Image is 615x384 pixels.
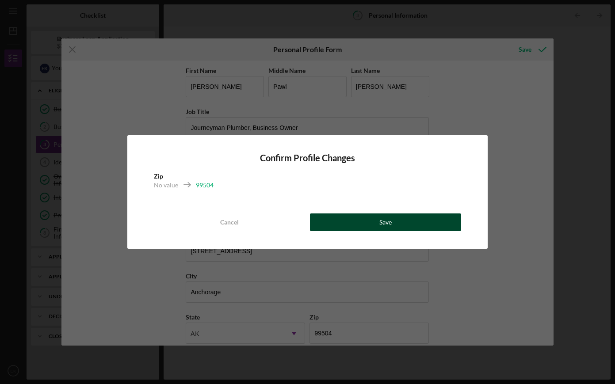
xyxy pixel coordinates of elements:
button: Cancel [154,213,306,231]
div: No value [154,181,178,190]
h4: Confirm Profile Changes [154,153,462,163]
b: Zip [154,172,163,180]
div: 99504 [196,181,214,190]
div: Cancel [220,213,239,231]
div: Save [379,213,392,231]
button: Save [310,213,462,231]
